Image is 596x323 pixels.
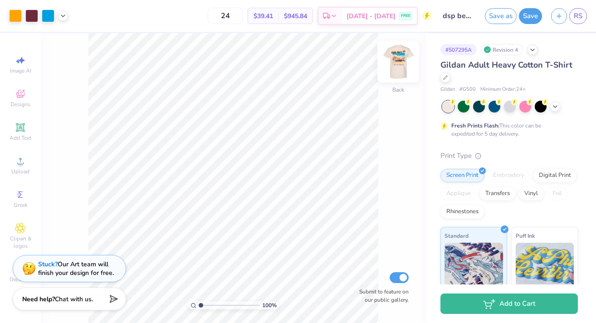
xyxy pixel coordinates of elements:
[380,44,416,80] img: Back
[481,44,523,55] div: Revision 4
[445,231,469,240] span: Standard
[451,122,499,129] strong: Fresh Prints Flash:
[401,13,410,19] span: FREE
[392,86,404,94] div: Back
[440,86,455,93] span: Gildan
[485,8,517,24] button: Save as
[451,122,563,138] div: This color can be expedited for 5 day delivery.
[436,7,480,25] input: Untitled Design
[533,169,577,182] div: Digital Print
[22,295,55,303] strong: Need help?
[459,86,476,93] span: # G500
[440,44,477,55] div: # 507295A
[11,168,29,175] span: Upload
[519,8,542,24] button: Save
[479,187,516,201] div: Transfers
[569,8,587,24] a: RS
[262,301,277,309] span: 100 %
[440,151,578,161] div: Print Type
[347,11,396,21] span: [DATE] - [DATE]
[354,288,409,304] label: Submit to feature on our public gallery.
[10,134,31,142] span: Add Text
[480,86,526,93] span: Minimum Order: 24 +
[518,187,544,201] div: Vinyl
[38,260,58,269] strong: Stuck?
[516,243,574,288] img: Puff Ink
[440,59,572,70] span: Gildan Adult Heavy Cotton T-Shirt
[516,231,535,240] span: Puff Ink
[38,260,114,277] div: Our Art team will finish your design for free.
[440,294,578,314] button: Add to Cart
[445,243,503,288] img: Standard
[440,205,484,219] div: Rhinestones
[10,276,31,283] span: Decorate
[5,235,36,250] span: Clipart & logos
[10,67,31,74] span: Image AI
[254,11,273,21] span: $39.41
[574,11,582,21] span: RS
[14,201,28,209] span: Greek
[284,11,307,21] span: $945.84
[208,8,243,24] input: – –
[547,187,568,201] div: Foil
[440,169,484,182] div: Screen Print
[440,187,477,201] div: Applique
[10,101,30,108] span: Designs
[55,295,93,303] span: Chat with us.
[487,169,530,182] div: Embroidery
